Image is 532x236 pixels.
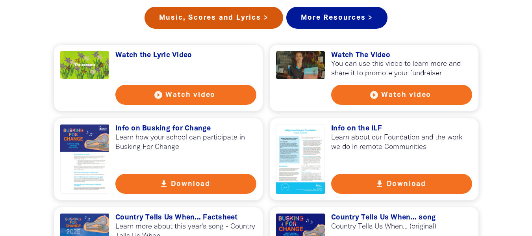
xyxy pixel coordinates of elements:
h3: Info on the ILF [331,125,472,133]
h3: Watch The Video [331,51,472,60]
h3: Info on Busking for Change [115,125,256,133]
h3: Country Tells Us When... song [331,214,472,222]
i: play_circle_filled [369,90,379,100]
i: get_app [159,179,169,189]
button: play_circle_filled Watch video [115,85,256,105]
button: get_app Download [331,174,472,194]
i: get_app [375,179,384,189]
a: Music, Scores and Lyrics > [145,7,283,29]
i: play_circle_filled [154,90,163,100]
a: More Resources > [286,7,388,29]
h3: Country Tells Us When... Factsheet [115,214,256,222]
button: get_app Download [115,174,256,194]
h3: Watch the Lyric Video [115,51,256,60]
button: play_circle_filled Watch video [331,85,472,105]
